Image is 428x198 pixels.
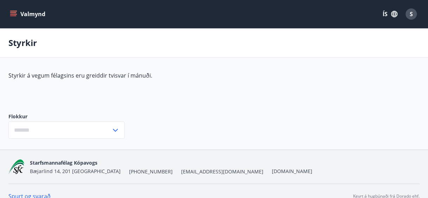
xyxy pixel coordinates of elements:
label: Flokkur [8,113,124,120]
a: [DOMAIN_NAME] [272,168,312,174]
p: Styrkir [8,37,37,49]
span: Bæjarlind 14, 201 [GEOGRAPHIC_DATA] [30,168,121,174]
span: S [410,10,413,18]
span: [EMAIL_ADDRESS][DOMAIN_NAME] [181,168,263,175]
button: S [403,6,420,22]
button: menu [8,8,48,20]
button: ÍS [379,8,401,20]
p: Styrkir á vegum félagsins eru greiddir tvisvar í mánuði. [8,72,340,79]
img: x5MjQkxwhnYn6YREZUTEa9Q4KsBUeQdWGts9Dj4O.png [8,159,24,174]
span: Starfsmannafélag Kópavogs [30,159,97,166]
span: [PHONE_NUMBER] [129,168,173,175]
